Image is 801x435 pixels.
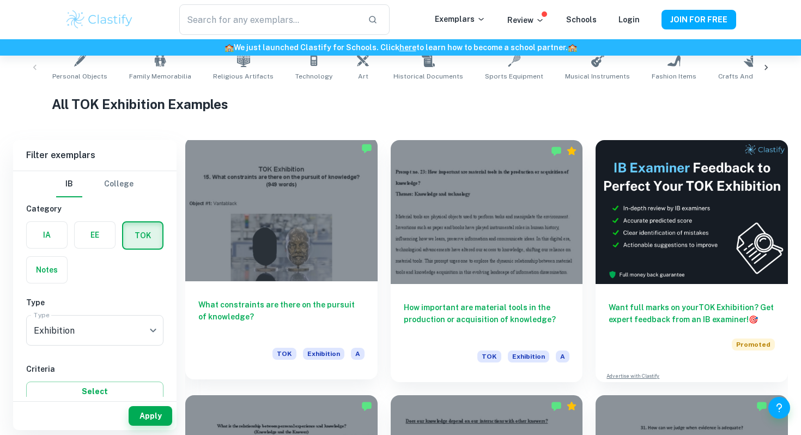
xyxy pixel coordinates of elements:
div: Premium [566,146,577,156]
button: JOIN FOR FREE [662,10,736,29]
button: EE [75,222,115,248]
img: Marked [361,401,372,412]
h6: Criteria [26,363,163,375]
span: 🏫 [568,43,577,52]
img: Marked [551,146,562,156]
span: Technology [295,71,332,81]
span: Religious Artifacts [213,71,274,81]
div: Premium [566,401,577,412]
h6: How important are material tools in the production or acquisition of knowledge? [404,301,570,337]
a: Schools [566,15,597,24]
div: Exhibition [26,315,163,346]
span: Promoted [732,339,775,351]
span: Fashion Items [652,71,696,81]
span: Sports Equipment [485,71,543,81]
img: Thumbnail [596,140,788,284]
span: 🎯 [749,315,758,324]
h6: We just launched Clastify for Schools. Click to learn how to become a school partner. [2,41,799,53]
span: 🏫 [224,43,234,52]
img: Marked [756,401,767,412]
span: Art [358,71,368,81]
a: Login [618,15,640,24]
span: Personal Objects [52,71,107,81]
img: Marked [361,143,372,154]
label: Type [34,310,50,319]
img: Marked [551,401,562,412]
div: Filter type choice [56,171,133,197]
h6: Category [26,203,163,215]
button: IA [27,222,67,248]
button: IB [56,171,82,197]
span: Historical Documents [393,71,463,81]
a: What constraints are there on the pursuit of knowledge?TOKExhibitionA [185,140,378,382]
span: TOK [272,348,296,360]
span: Crafts and Hobbies [718,71,782,81]
h6: Want full marks on your TOK Exhibition ? Get expert feedback from an IB examiner! [609,301,775,325]
span: Family Memorabilia [129,71,191,81]
img: Clastify logo [65,9,134,31]
a: How important are material tools in the production or acquisition of knowledge?TOKExhibitionA [391,140,583,382]
a: Want full marks on yourTOK Exhibition? Get expert feedback from an IB examiner!PromotedAdvertise ... [596,140,788,382]
span: Musical Instruments [565,71,630,81]
span: Exhibition [508,351,549,362]
button: College [104,171,133,197]
p: Exemplars [435,13,486,25]
input: Search for any exemplars... [179,4,359,35]
h6: Filter exemplars [13,140,177,171]
h1: All TOK Exhibition Examples [52,94,749,114]
span: Exhibition [303,348,344,360]
span: A [556,351,569,362]
span: A [351,348,365,360]
button: Apply [129,406,172,426]
button: Select [26,382,163,401]
p: Review [507,14,544,26]
a: here [399,43,416,52]
button: TOK [123,222,162,249]
h6: Type [26,297,163,309]
span: TOK [477,351,501,362]
a: Advertise with Clastify [606,372,659,380]
button: Notes [27,257,67,283]
h6: What constraints are there on the pursuit of knowledge? [198,299,365,335]
button: Help and Feedback [768,397,790,419]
